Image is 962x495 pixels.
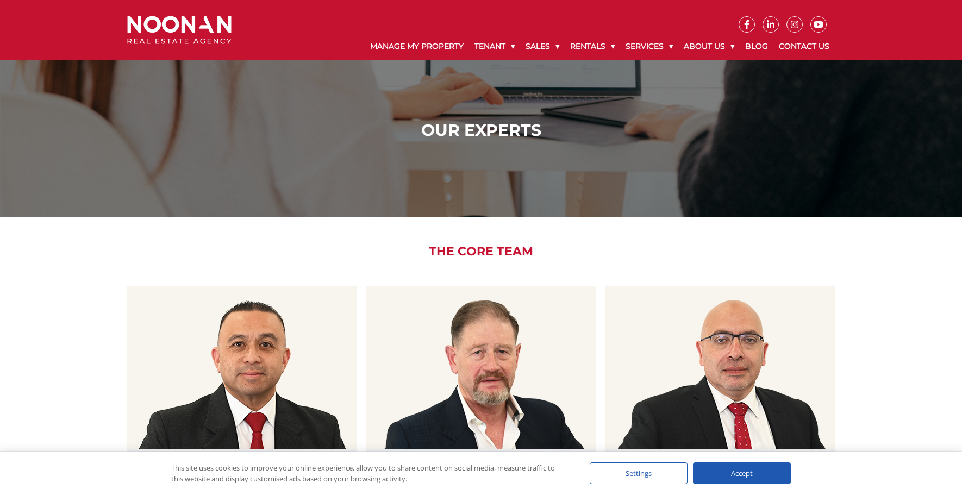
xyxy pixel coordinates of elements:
a: Sales [520,33,565,60]
a: Blog [740,33,773,60]
div: Settings [590,462,688,484]
h2: The Core Team [119,245,844,259]
a: Tenant [469,33,520,60]
div: This site uses cookies to improve your online experience, allow you to share content on social me... [171,462,568,484]
a: About Us [678,33,740,60]
div: Accept [693,462,791,484]
a: Contact Us [773,33,835,60]
h1: Our Experts [130,121,833,140]
a: Services [620,33,678,60]
a: Manage My Property [365,33,469,60]
a: Rentals [565,33,620,60]
img: Noonan Real Estate Agency [127,16,232,45]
